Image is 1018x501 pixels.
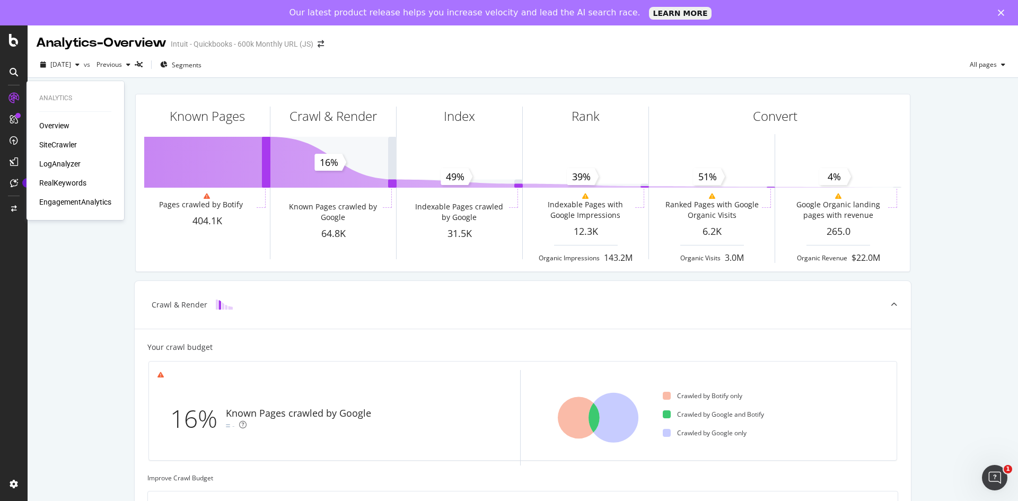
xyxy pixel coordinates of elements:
div: Intuit - Quickbooks - 600k Monthly URL (JS) [171,39,313,49]
div: Tooltip anchor [22,178,32,188]
a: SiteCrawler [39,139,77,150]
div: Indexable Pages with Google Impressions [538,199,633,221]
button: Previous [92,56,135,73]
button: Segments [156,56,206,73]
div: 143.2M [604,252,633,264]
div: Our latest product release helps you increase velocity and lead the AI search race. [289,7,640,18]
div: Organic Impressions [539,253,600,262]
div: 12.3K [523,225,648,239]
div: arrow-right-arrow-left [318,40,324,48]
a: LogAnalyzer [39,159,81,169]
span: 1 [1004,465,1012,473]
a: Overview [39,120,69,131]
div: Improve Crawl Budget [147,473,898,482]
span: All pages [966,60,997,69]
div: Crawled by Google and Botify [663,410,764,419]
div: Indexable Pages crawled by Google [411,201,506,223]
div: Rank [572,107,600,125]
div: Known Pages [170,107,245,125]
span: vs [84,60,92,69]
div: 64.8K [270,227,396,241]
div: 404.1K [144,214,270,228]
div: Analytics - Overview [36,34,166,52]
img: Equal [226,424,230,427]
div: 16% [170,401,226,436]
div: Known Pages crawled by Google [285,201,380,223]
button: All pages [966,56,1010,73]
div: Index [444,107,475,125]
div: Pages crawled by Botify [159,199,243,210]
iframe: Intercom live chat [982,465,1007,490]
div: Crawled by Google only [663,428,747,437]
div: Crawled by Botify only [663,391,742,400]
img: block-icon [216,300,233,310]
div: Your crawl budget [147,342,213,353]
span: Previous [92,60,122,69]
div: Crawl & Render [289,107,377,125]
div: Analytics [39,94,111,103]
span: 2025 Aug. 22nd [50,60,71,69]
div: Crawl & Render [152,300,207,310]
div: Known Pages crawled by Google [226,407,371,420]
button: [DATE] [36,56,84,73]
div: - [232,420,235,431]
a: RealKeywords [39,178,86,188]
a: EngagementAnalytics [39,197,111,207]
span: Segments [172,60,201,69]
div: Close [998,10,1008,16]
div: 31.5K [397,227,522,241]
a: LEARN MORE [649,7,712,20]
